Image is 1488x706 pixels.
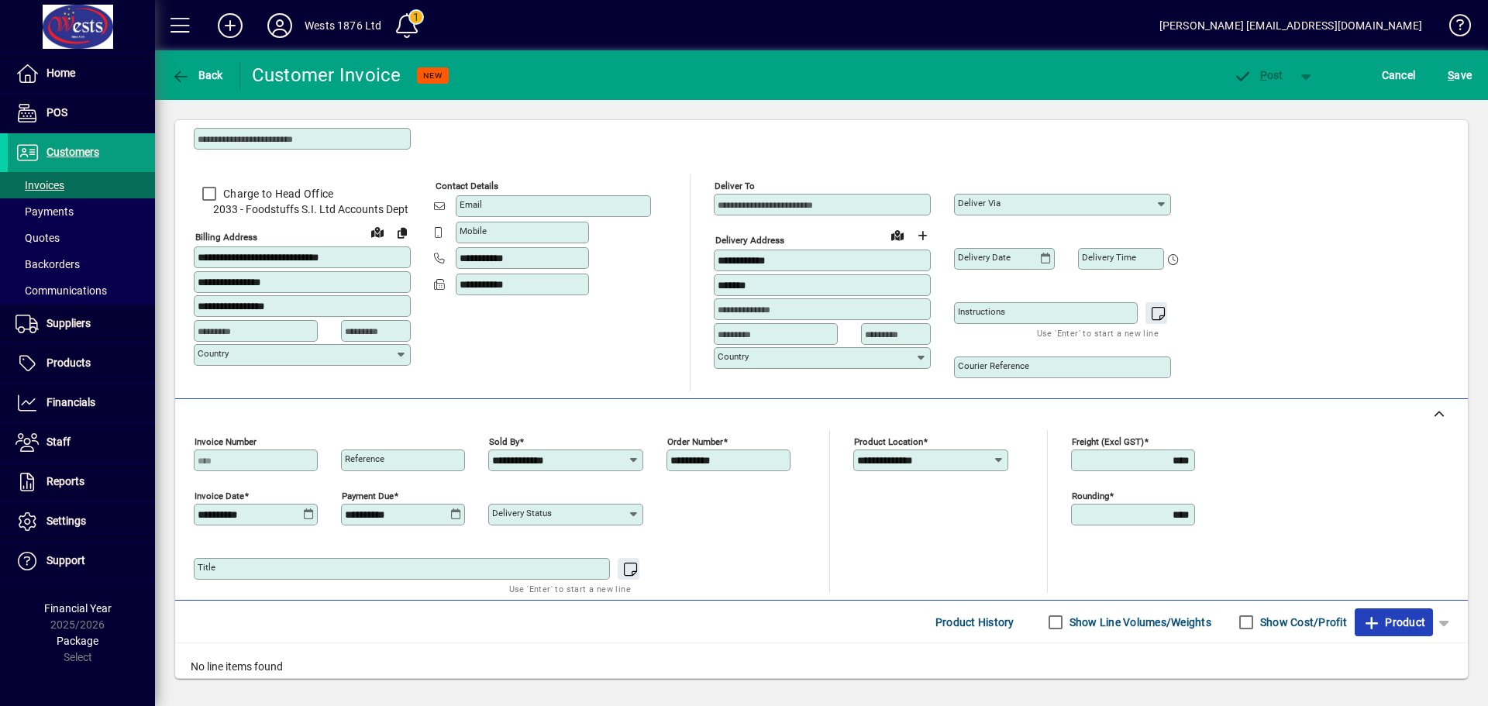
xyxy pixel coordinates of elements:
mat-label: Invoice number [195,436,257,447]
mat-hint: Use 'Enter' to start a new line [1037,324,1159,342]
a: Settings [8,502,155,541]
span: Product [1362,610,1425,635]
div: No line items found [175,643,1468,691]
span: Package [57,635,98,647]
button: Choose address [910,223,935,248]
span: 2033 - Foodstuffs S.I. Ltd Accounts Dept [194,201,411,218]
mat-label: Order number [667,436,723,447]
mat-label: Payment due [342,491,394,501]
mat-label: Courier Reference [958,360,1029,371]
span: Staff [46,436,71,448]
span: NEW [423,71,443,81]
a: Quotes [8,225,155,251]
mat-label: Mobile [460,226,487,236]
label: Charge to Head Office [220,186,333,201]
span: Financials [46,396,95,408]
app-page-header-button: Back [155,61,240,89]
button: Product [1355,608,1433,636]
span: POS [46,106,67,119]
span: ost [1233,69,1283,81]
span: Financial Year [44,602,112,615]
span: Customers [46,146,99,158]
mat-label: Instructions [958,306,1005,317]
a: POS [8,94,155,133]
mat-hint: Use 'Enter' to start a new line [509,580,631,598]
div: Wests 1876 Ltd [305,13,381,38]
mat-label: Email [460,199,482,210]
mat-label: Country [718,351,749,362]
a: Invoices [8,172,155,198]
a: Products [8,344,155,383]
a: Staff [8,423,155,462]
span: ave [1448,63,1472,88]
span: Cancel [1382,63,1416,88]
a: Knowledge Base [1438,3,1469,53]
mat-label: Rounding [1072,491,1109,501]
button: Product History [929,608,1021,636]
mat-label: Reference [345,453,384,464]
a: Backorders [8,251,155,277]
a: Financials [8,384,155,422]
span: Home [46,67,75,79]
a: Payments [8,198,155,225]
mat-label: Invoice date [195,491,244,501]
mat-label: Deliver via [958,198,1001,208]
mat-label: Freight (excl GST) [1072,436,1144,447]
mat-label: Delivery time [1082,252,1136,263]
a: Reports [8,463,155,501]
span: S [1448,69,1454,81]
label: Show Line Volumes/Weights [1066,615,1211,630]
a: Support [8,542,155,580]
mat-label: Delivery status [492,508,552,518]
a: View on map [885,222,910,247]
a: Communications [8,277,155,304]
mat-label: Title [198,562,215,573]
button: Profile [255,12,305,40]
span: Products [46,356,91,369]
mat-label: Delivery date [958,252,1011,263]
span: Support [46,554,85,567]
mat-label: Sold by [489,436,519,447]
button: Post [1225,61,1291,89]
span: Communications [15,284,107,297]
span: Quotes [15,232,60,244]
span: Backorders [15,258,80,270]
span: Reports [46,475,84,487]
span: Back [171,69,223,81]
button: Copy to Delivery address [390,220,415,245]
button: Add [205,12,255,40]
div: Customer Invoice [252,63,401,88]
button: Cancel [1378,61,1420,89]
span: Invoices [15,179,64,191]
mat-label: Product location [854,436,923,447]
span: Product History [935,610,1014,635]
mat-label: Country [198,348,229,359]
span: P [1260,69,1267,81]
a: Home [8,54,155,93]
a: View on map [365,219,390,244]
span: Suppliers [46,317,91,329]
mat-label: Deliver To [715,181,755,191]
button: Back [167,61,227,89]
label: Show Cost/Profit [1257,615,1347,630]
button: Save [1444,61,1476,89]
div: [PERSON_NAME] [EMAIL_ADDRESS][DOMAIN_NAME] [1159,13,1422,38]
span: Payments [15,205,74,218]
a: Suppliers [8,305,155,343]
span: Settings [46,515,86,527]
